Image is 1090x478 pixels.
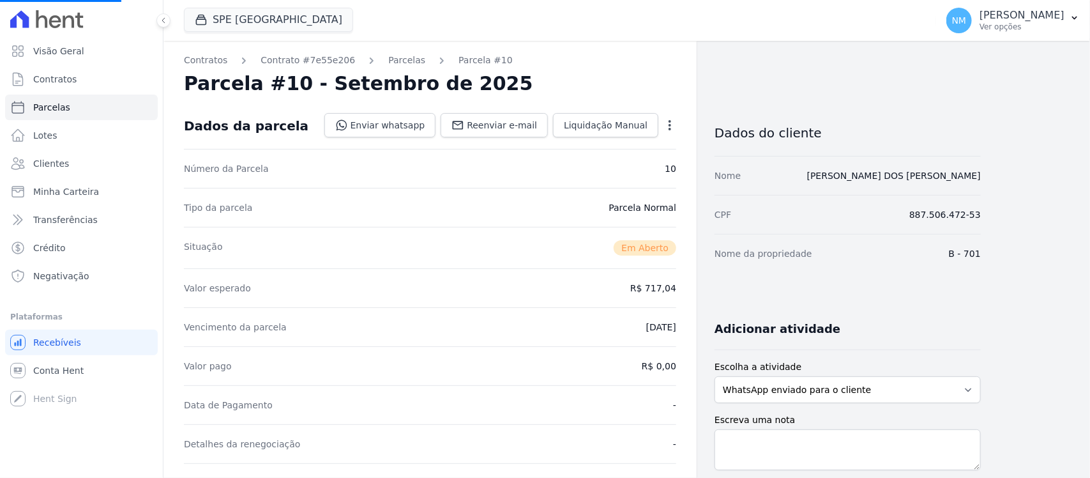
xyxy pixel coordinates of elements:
[5,179,158,204] a: Minha Carteira
[184,72,533,95] h2: Parcela #10 - Setembro de 2025
[33,129,57,142] span: Lotes
[184,162,269,175] dt: Número da Parcela
[5,123,158,148] a: Lotes
[980,9,1064,22] p: [PERSON_NAME]
[33,364,84,377] span: Conta Hent
[5,207,158,233] a: Transferências
[184,54,227,67] a: Contratos
[184,8,353,32] button: SPE [GEOGRAPHIC_DATA]
[33,242,66,254] span: Crédito
[715,125,981,141] h3: Dados do cliente
[33,185,99,198] span: Minha Carteira
[388,54,425,67] a: Parcelas
[949,247,981,260] dd: B - 701
[5,38,158,64] a: Visão Geral
[184,399,273,412] dt: Data de Pagamento
[33,270,89,282] span: Negativação
[184,282,251,295] dt: Valor esperado
[5,263,158,289] a: Negativação
[936,3,1090,38] button: NM [PERSON_NAME] Ver opções
[630,282,676,295] dd: R$ 717,04
[184,321,287,334] dt: Vencimento da parcela
[33,73,77,86] span: Contratos
[33,45,84,58] span: Visão Geral
[564,119,647,132] span: Liquidação Manual
[715,321,840,337] h3: Adicionar atividade
[33,157,69,170] span: Clientes
[10,309,153,325] div: Plataformas
[33,101,70,114] span: Parcelas
[807,171,981,181] a: [PERSON_NAME] DOS [PERSON_NAME]
[5,358,158,383] a: Conta Hent
[261,54,355,67] a: Contrato #7e55e206
[458,54,513,67] a: Parcela #10
[715,413,981,427] label: Escreva uma nota
[5,235,158,261] a: Crédito
[715,247,812,260] dt: Nome da propriedade
[33,213,98,226] span: Transferências
[5,95,158,120] a: Parcelas
[467,119,537,132] span: Reenviar e-mail
[614,240,676,256] span: Em Aberto
[184,438,301,451] dt: Detalhes da renegociação
[665,162,676,175] dd: 10
[715,360,981,374] label: Escolha a atividade
[909,208,981,221] dd: 887.506.472-53
[642,360,676,373] dd: R$ 0,00
[184,201,253,214] dt: Tipo da parcela
[5,330,158,355] a: Recebíveis
[5,151,158,176] a: Clientes
[33,336,81,349] span: Recebíveis
[324,113,436,137] a: Enviar whatsapp
[646,321,676,334] dd: [DATE]
[5,66,158,92] a: Contratos
[673,399,676,412] dd: -
[184,240,223,256] dt: Situação
[184,360,232,373] dt: Valor pago
[673,438,676,451] dd: -
[184,118,308,134] div: Dados da parcela
[980,22,1064,32] p: Ver opções
[715,208,731,221] dt: CPF
[609,201,676,214] dd: Parcela Normal
[553,113,658,137] a: Liquidação Manual
[715,169,741,182] dt: Nome
[441,113,548,137] a: Reenviar e-mail
[952,16,967,25] span: NM
[184,54,676,67] nav: Breadcrumb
